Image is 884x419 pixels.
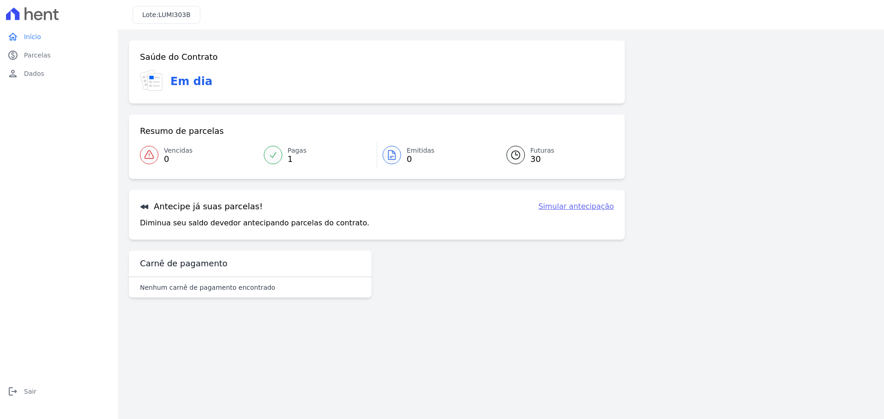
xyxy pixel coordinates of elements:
[24,32,41,41] span: Início
[288,146,307,155] span: Pagas
[164,146,192,155] span: Vencidas
[4,46,114,64] a: paidParcelas
[495,142,614,168] a: Futuras 30
[4,382,114,401] a: logoutSair
[140,258,227,269] h3: Carnê de pagamento
[24,51,51,60] span: Parcelas
[377,142,495,168] a: Emitidas 0
[258,142,377,168] a: Pagas 1
[158,11,191,18] span: LUMI303B
[530,146,554,155] span: Futuras
[7,31,18,42] i: home
[140,142,258,168] a: Vencidas 0
[140,283,275,292] p: Nenhum carnê de pagamento encontrado
[4,28,114,46] a: homeInício
[142,10,191,20] h3: Lote:
[140,126,224,137] h3: Resumo de parcelas
[4,64,114,83] a: personDados
[140,201,263,212] h3: Antecipe já suas parcelas!
[24,69,44,78] span: Dados
[24,387,36,396] span: Sair
[7,386,18,397] i: logout
[140,52,218,63] h3: Saúde do Contrato
[164,155,192,163] span: 0
[407,155,435,163] span: 0
[407,146,435,155] span: Emitidas
[538,201,614,212] a: Simular antecipação
[7,50,18,61] i: paid
[288,155,307,163] span: 1
[7,68,18,79] i: person
[530,155,554,163] span: 30
[170,73,212,90] h3: Em dia
[140,218,369,229] p: Diminua seu saldo devedor antecipando parcelas do contrato.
